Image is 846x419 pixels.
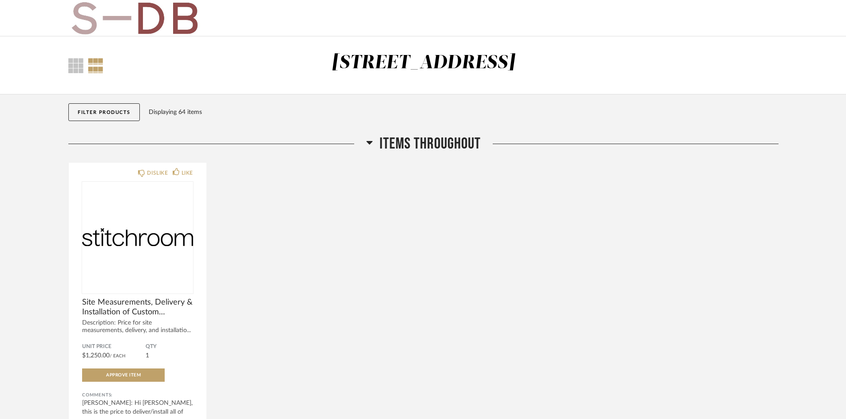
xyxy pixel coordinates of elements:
[380,134,481,153] span: Items Throughout
[182,168,193,177] div: LIKE
[82,319,193,334] div: Description: Price for site measurements, delivery, and installatio...
[68,103,140,121] button: Filter Products
[82,298,193,317] span: Site Measurements, Delivery & Installation of Custom Upholstery
[146,352,149,359] span: 1
[82,343,146,350] span: Unit Price
[149,107,775,117] div: Displaying 64 items
[147,168,168,177] div: DISLIKE
[110,354,126,358] span: / Each
[332,54,515,72] div: [STREET_ADDRESS]
[82,368,165,382] button: Approve Item
[146,343,193,350] span: QTY
[68,0,201,36] img: b32ebaae-4786-4be9-8124-206f41a110d9.jpg
[82,182,193,293] img: undefined
[82,352,110,359] span: $1,250.00
[82,391,193,399] div: Comments:
[106,373,141,377] span: Approve Item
